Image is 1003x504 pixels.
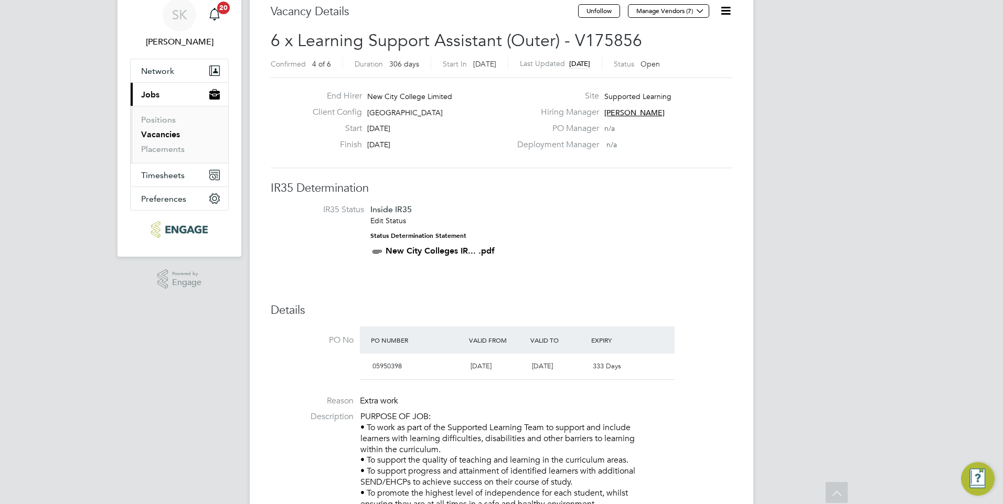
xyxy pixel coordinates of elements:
[141,170,185,180] span: Timesheets
[271,181,732,196] h3: IR35 Determination
[304,123,362,134] label: Start
[131,83,228,106] button: Jobs
[589,331,650,349] div: Expiry
[628,4,709,18] button: Manage Vendors (7)
[141,194,186,204] span: Preferences
[370,204,412,214] span: Inside IR35
[141,90,159,100] span: Jobs
[604,92,671,101] span: Supported Learning
[130,221,229,238] a: Go to home page
[370,216,406,225] a: Edit Status
[578,4,620,18] button: Unfollow
[604,124,615,133] span: n/a
[271,4,578,19] h3: Vacancy Details
[131,59,228,82] button: Network
[172,278,201,287] span: Engage
[141,66,174,76] span: Network
[368,331,466,349] div: PO Number
[511,91,599,102] label: Site
[961,462,995,496] button: Engage Resource Center
[271,30,642,51] span: 6 x Learning Support Assistant (Outer) - V175856
[304,91,362,102] label: End Hirer
[281,204,364,215] label: IR35 Status
[271,335,354,346] label: PO No
[360,396,398,406] span: Extra work
[569,59,590,68] span: [DATE]
[367,124,390,133] span: [DATE]
[532,361,553,370] span: [DATE]
[511,139,599,150] label: Deployment Manager
[157,269,202,289] a: Powered byEngage
[593,361,621,370] span: 333 Days
[131,163,228,187] button: Timesheets
[528,331,589,349] div: Valid To
[520,59,565,68] label: Last Updated
[372,361,402,370] span: 05950398
[312,59,331,69] span: 4 of 6
[271,59,306,69] label: Confirmed
[130,36,229,48] span: Sheeba Kurian
[367,92,452,101] span: New City College Limited
[271,396,354,407] label: Reason
[511,107,599,118] label: Hiring Manager
[271,411,354,422] label: Description
[367,140,390,149] span: [DATE]
[151,221,207,238] img: ncclondon-logo-retina.png
[389,59,419,69] span: 306 days
[141,129,180,139] a: Vacancies
[172,269,201,278] span: Powered by
[473,59,496,69] span: [DATE]
[355,59,383,69] label: Duration
[172,8,187,21] span: SK
[367,108,443,117] span: [GEOGRAPHIC_DATA]
[141,115,176,125] a: Positions
[271,303,732,318] h3: Details
[443,59,467,69] label: Start In
[386,246,495,256] a: New City Colleges IR... .pdf
[217,2,230,14] span: 20
[131,106,228,163] div: Jobs
[304,107,362,118] label: Client Config
[641,59,660,69] span: Open
[511,123,599,134] label: PO Manager
[370,232,466,239] strong: Status Determination Statement
[466,331,528,349] div: Valid From
[131,187,228,210] button: Preferences
[304,139,362,150] label: Finish
[141,144,185,154] a: Placements
[614,59,634,69] label: Status
[604,108,665,117] span: [PERSON_NAME]
[471,361,492,370] span: [DATE]
[606,140,617,149] span: n/a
